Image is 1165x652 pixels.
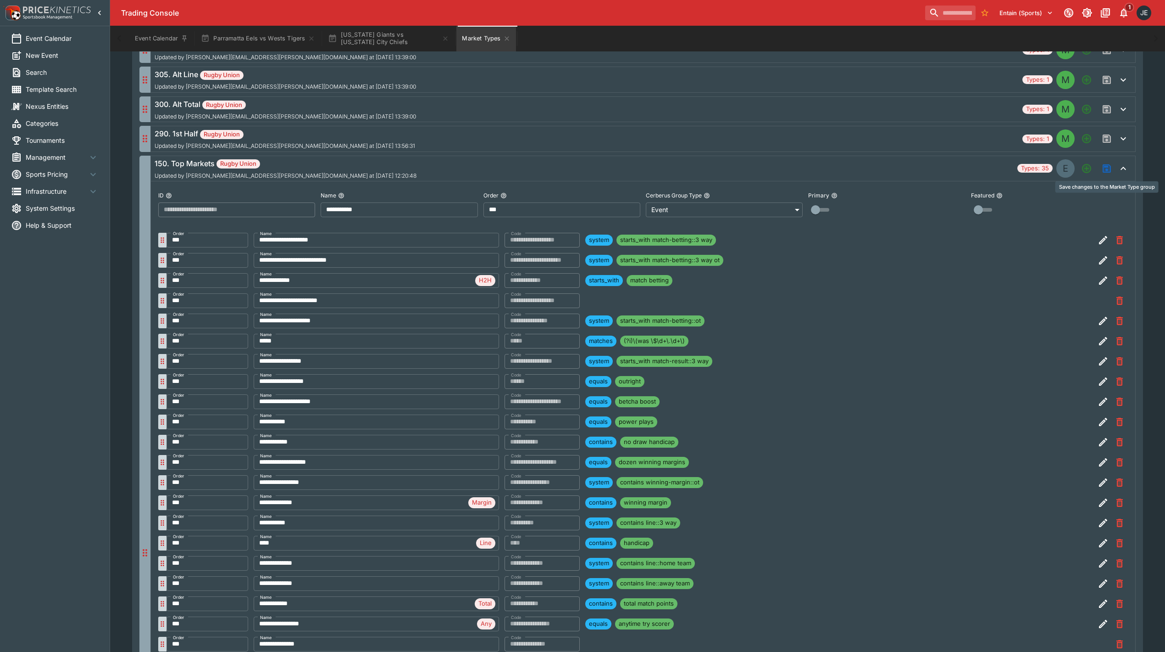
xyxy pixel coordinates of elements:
span: no draw handicap [620,438,678,447]
span: Save changes to the Market Type group [1098,72,1115,88]
span: Updated by [PERSON_NAME][EMAIL_ADDRESS][PERSON_NAME][DOMAIN_NAME] at [DATE] 13:39:00 [155,54,416,61]
label: Code [511,552,521,562]
span: total match points [620,599,677,608]
span: Updated by [PERSON_NAME][EMAIL_ADDRESS][PERSON_NAME][DOMAIN_NAME] at [DATE] 13:39:00 [155,84,416,90]
span: starts_with match-result::3 way [616,357,712,366]
button: Remove Market Code from the group [1111,333,1128,349]
label: Order [173,431,184,441]
span: Rugby Union [202,101,246,110]
label: Name [260,330,272,340]
p: Name [321,191,336,199]
span: equals [585,619,611,629]
span: contains winning-margin::ot [616,478,703,487]
div: Trading Console [121,8,921,18]
span: starts_with [585,276,623,285]
label: Name [260,592,272,603]
div: EVENT [1056,159,1075,178]
span: Types: 35 [1017,164,1053,173]
label: Code [511,613,521,623]
label: Name [260,249,272,259]
span: Nexus Entities [26,101,99,111]
label: Name [260,350,272,360]
button: Remove Market Code from the group [1111,232,1128,248]
span: Rugby Union [216,159,260,169]
input: search [925,6,976,20]
span: betcha boost [615,397,660,406]
label: Name [260,633,272,643]
span: system [585,316,613,326]
label: Name [260,552,272,562]
span: Updated by [PERSON_NAME][EMAIL_ADDRESS][PERSON_NAME][DOMAIN_NAME] at [DATE] 13:39:00 [155,113,416,120]
span: Sports Pricing [26,169,88,179]
label: Name [260,511,272,522]
label: Name [260,309,272,320]
span: matches [585,337,616,346]
label: Order [173,410,184,421]
button: Name [338,192,344,199]
label: Order [173,552,184,562]
button: Notifications [1115,5,1132,21]
label: Code [511,511,521,522]
label: Order [173,229,184,239]
label: Name [260,613,272,623]
label: Code [511,491,521,502]
span: contains line::home team [616,559,695,568]
span: outright [615,377,644,386]
button: James Edlin [1134,3,1154,23]
button: Cerberus Group Type [704,192,710,199]
button: Remove Market Code from the group [1111,434,1128,450]
span: Rugby Union [200,71,244,80]
span: equals [585,417,611,427]
label: Order [173,350,184,360]
span: New Event [26,51,99,60]
label: Code [511,451,521,461]
span: system [585,236,613,245]
button: Remove Market Code from the group [1111,575,1128,592]
span: Line [476,539,495,548]
p: Featured [971,191,994,199]
span: Save changes to the Market Type group [1098,101,1115,118]
span: Save changes to the Market Type group [1098,160,1115,177]
span: equals [585,458,611,467]
span: Types: 1 [1022,105,1053,114]
label: Code [511,249,521,259]
button: Remove Market Code from the group [1111,292,1128,309]
span: equals [585,397,611,406]
label: Order [173,572,184,583]
label: Code [511,330,521,340]
span: Tournaments [26,135,99,145]
button: [US_STATE] Giants vs [US_STATE] City Chiefs [322,26,455,51]
span: system [585,579,613,588]
label: Code [511,471,521,482]
span: Margin [468,498,495,507]
p: ID [158,191,164,199]
span: system [585,559,613,568]
label: Name [260,289,272,300]
button: Add a new Market type to the group [1078,130,1095,147]
span: Infrastructure [26,186,88,196]
button: Order [500,192,507,199]
label: Name [260,390,272,401]
label: Order [173,370,184,381]
button: Remove Market Code from the group [1111,252,1128,269]
img: PriceKinetics [23,6,91,13]
button: Primary [831,192,838,199]
span: H2H [475,276,495,285]
button: No Bookmarks [977,6,992,20]
span: Save changes to the Market Type group [1098,130,1115,147]
span: starts_with match-betting::3 way ot [616,256,723,265]
img: PriceKinetics Logo [3,4,21,22]
button: Event Calendar [129,26,194,51]
button: Remove Market Code from the group [1111,393,1128,410]
div: Save changes to the Market Type group [1055,181,1159,193]
button: Parramatta Eels vs Wests Tigers [195,26,321,51]
span: contains line::3 way [616,518,680,528]
label: Code [511,592,521,603]
label: Order [173,491,184,502]
span: contains [585,599,616,608]
label: Code [511,269,521,280]
label: Name [260,410,272,421]
h6: 300. Alt Total [155,99,416,110]
button: Toggle light/dark mode [1079,5,1095,21]
button: Remove Market Code from the group [1111,353,1128,370]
